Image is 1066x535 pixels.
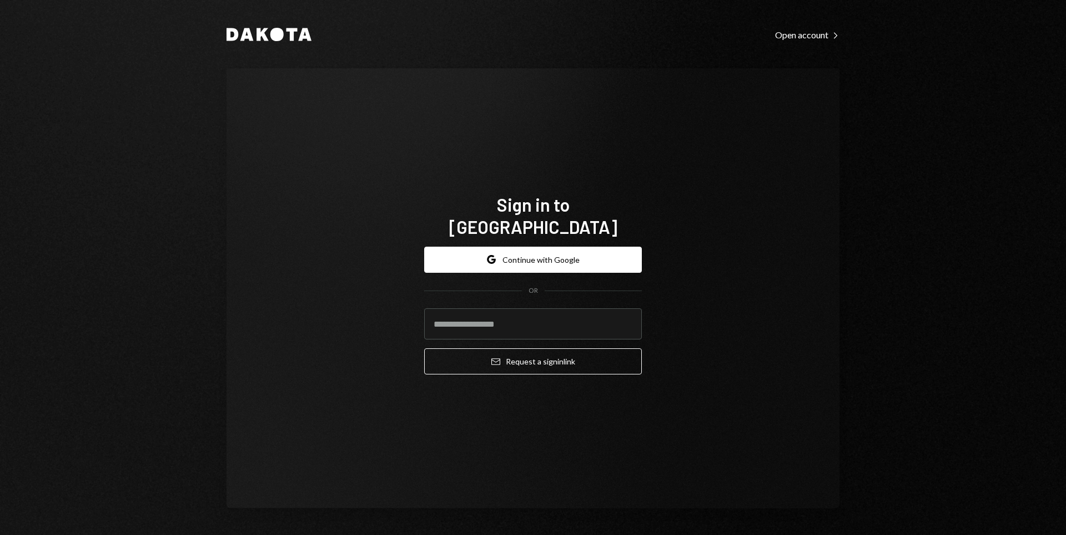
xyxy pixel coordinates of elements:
[775,28,839,41] a: Open account
[529,286,538,296] div: OR
[424,348,642,374] button: Request a signinlink
[424,247,642,273] button: Continue with Google
[424,193,642,238] h1: Sign in to [GEOGRAPHIC_DATA]
[775,29,839,41] div: Open account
